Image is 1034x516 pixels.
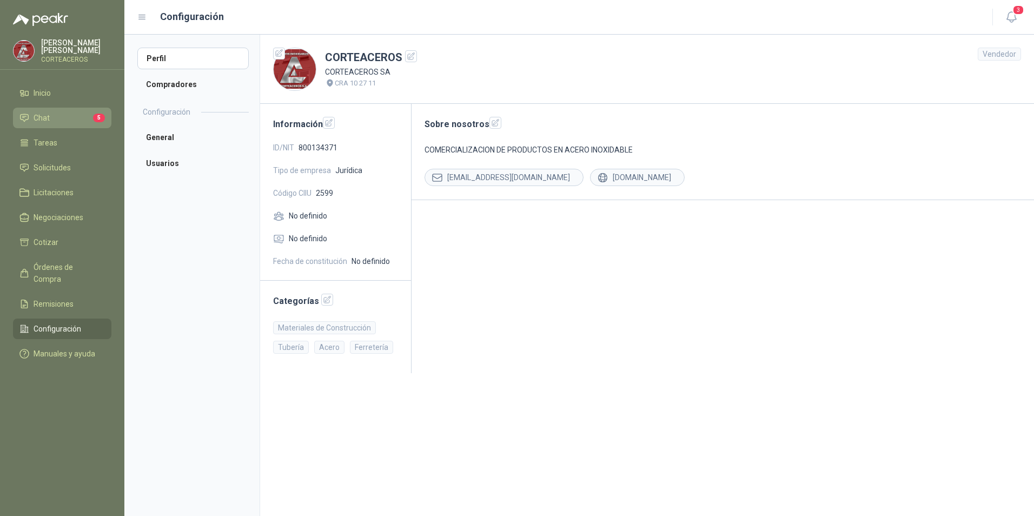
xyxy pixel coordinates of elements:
div: Ferretería [350,341,393,354]
span: 2599 [316,187,333,199]
a: Chat5 [13,108,111,128]
span: Negociaciones [34,211,83,223]
a: Compradores [137,74,249,95]
span: Fecha de constitución [273,255,347,267]
span: Órdenes de Compra [34,261,101,285]
a: Negociaciones [13,207,111,228]
button: 3 [1002,8,1021,27]
a: Tareas [13,133,111,153]
img: Company Logo [274,48,316,90]
span: Jurídica [335,164,362,176]
p: CRA 10 27 11 [335,78,376,89]
a: Perfil [137,48,249,69]
div: [DOMAIN_NAME] [590,169,685,186]
p: CORTEACEROS SA [325,66,417,78]
span: Remisiones [34,298,74,310]
h2: Categorías [273,294,398,308]
a: Cotizar [13,232,111,253]
span: No definido [352,255,390,267]
img: Company Logo [14,41,34,61]
h1: CORTEACEROS [325,49,417,66]
a: Usuarios [137,153,249,174]
img: Logo peakr [13,13,68,26]
span: Solicitudes [34,162,71,174]
span: Licitaciones [34,187,74,199]
h2: Configuración [143,106,190,118]
div: Vendedor [978,48,1021,61]
span: Configuración [34,323,81,335]
p: COMERCIALIZACION DE PRODUCTOS EN ACERO INOXIDABLE [425,144,1021,156]
h2: Información [273,117,398,131]
span: Tipo de empresa [273,164,331,176]
div: Acero [314,341,344,354]
span: ID/NIT [273,142,294,154]
div: Tubería [273,341,309,354]
a: Configuración [13,319,111,339]
div: [EMAIL_ADDRESS][DOMAIN_NAME] [425,169,584,186]
p: [PERSON_NAME] [PERSON_NAME] [41,39,111,54]
span: No definido [289,233,327,244]
span: Manuales y ayuda [34,348,95,360]
div: Materiales de Construcción [273,321,376,334]
span: No definido [289,210,327,222]
span: Chat [34,112,50,124]
span: 3 [1012,5,1024,15]
span: 800134371 [299,142,337,154]
span: 5 [93,114,105,122]
p: CORTEACEROS [41,56,111,63]
a: Manuales y ayuda [13,343,111,364]
h2: Sobre nosotros [425,117,1021,131]
span: Inicio [34,87,51,99]
a: Órdenes de Compra [13,257,111,289]
a: Licitaciones [13,182,111,203]
a: Solicitudes [13,157,111,178]
a: Remisiones [13,294,111,314]
span: Tareas [34,137,57,149]
span: Cotizar [34,236,58,248]
h1: Configuración [160,9,224,24]
a: Inicio [13,83,111,103]
span: Código CIIU [273,187,311,199]
a: General [137,127,249,148]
